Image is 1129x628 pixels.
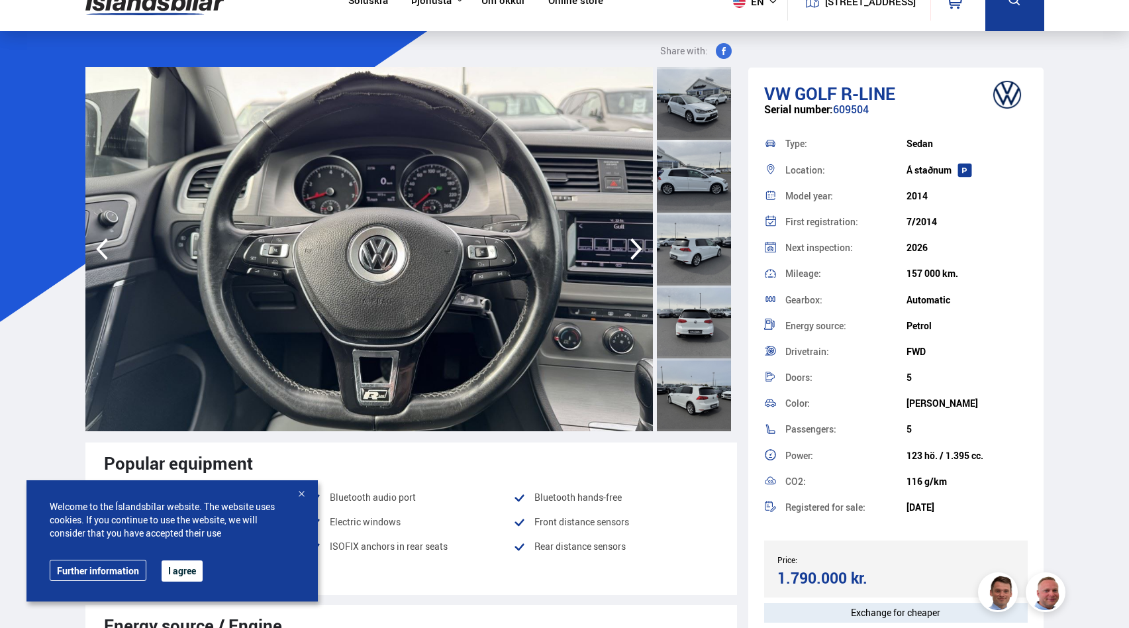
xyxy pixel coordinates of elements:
img: brand logo [981,74,1034,115]
li: Electric windows [309,514,513,530]
div: 609504 [764,103,1028,129]
div: Registered for sale: [785,503,907,512]
div: Gearbox: [785,295,907,305]
div: Drivetrain: [785,347,907,356]
div: Automatic [907,295,1028,305]
li: Bluetooth audio port [309,490,513,505]
img: 3352703.jpeg [85,67,653,431]
div: Color: [785,399,907,408]
div: Petrol [907,321,1028,331]
span: Welcome to the Íslandsbílar website. The website uses cookies. If you continue to use the website... [50,500,295,540]
li: ISOFIX anchors in rear seats [309,539,513,554]
span: VW [764,81,791,105]
li: Front distance sensors [513,514,718,530]
div: Exchange for cheaper [764,603,1028,623]
div: 1.790.000 kr. [777,569,892,587]
div: Popular equipment [104,453,718,473]
span: Serial number: [764,102,833,117]
div: [DATE] [907,502,1028,513]
div: Mileage: [785,269,907,278]
div: CO2: [785,477,907,486]
div: 7/2014 [907,217,1028,227]
li: Bluetooth hands-free [513,490,718,505]
div: Model year: [785,191,907,201]
button: I agree [162,560,203,582]
div: Location: [785,166,907,175]
span: Share with: [660,43,708,59]
div: Price: [777,555,896,564]
div: Sedan [907,138,1028,149]
div: 2014 [907,191,1028,201]
div: 5 [907,424,1028,435]
div: 123 hö. / 1.395 cc. [907,450,1028,461]
span: Golf R-LINE [795,81,895,105]
div: Energy source: [785,321,907,331]
div: Power: [785,451,907,460]
div: [PERSON_NAME] [907,398,1028,409]
button: Share with: [655,43,737,59]
div: Doors: [785,373,907,382]
li: Rear distance sensors [513,539,718,554]
div: First registration: [785,217,907,227]
div: Next inspection: [785,243,907,252]
div: FWD [907,346,1028,357]
img: siFngHWaQ9KaOqBr.png [1028,574,1067,614]
div: Á staðnum [907,165,1028,176]
div: 5 [907,372,1028,383]
button: Open LiveChat chat widget [11,5,50,45]
div: Type: [785,139,907,148]
div: 2026 [907,242,1028,253]
div: 116 g/km [907,476,1028,487]
div: 157 000 km. [907,268,1028,279]
a: Further information [50,560,146,581]
div: Passengers: [785,425,907,434]
img: FbJEzSuNWCJXmdc-.webp [980,574,1020,614]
